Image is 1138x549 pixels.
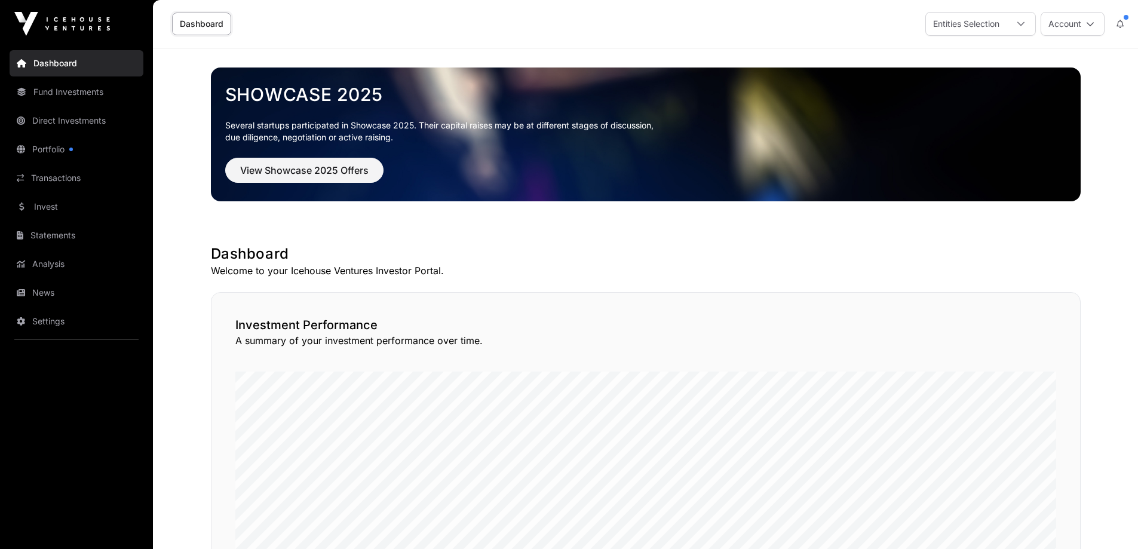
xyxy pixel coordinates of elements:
a: Analysis [10,251,143,277]
img: Icehouse Ventures Logo [14,12,110,36]
a: Portfolio [10,136,143,162]
p: Several startups participated in Showcase 2025. Their capital raises may be at different stages o... [225,119,1066,143]
button: Account [1041,12,1105,36]
span: View Showcase 2025 Offers [240,163,369,177]
a: News [10,280,143,306]
a: Settings [10,308,143,335]
p: Welcome to your Icehouse Ventures Investor Portal. [211,263,1081,278]
a: Transactions [10,165,143,191]
a: Showcase 2025 [225,84,1066,105]
a: Dashboard [10,50,143,76]
h1: Dashboard [211,244,1081,263]
a: Direct Investments [10,108,143,134]
img: Showcase 2025 [211,68,1081,201]
div: Entities Selection [926,13,1007,35]
a: Statements [10,222,143,249]
a: Fund Investments [10,79,143,105]
a: Dashboard [172,13,231,35]
p: A summary of your investment performance over time. [235,333,1056,348]
a: Invest [10,194,143,220]
h2: Investment Performance [235,317,1056,333]
a: View Showcase 2025 Offers [225,170,384,182]
button: View Showcase 2025 Offers [225,158,384,183]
